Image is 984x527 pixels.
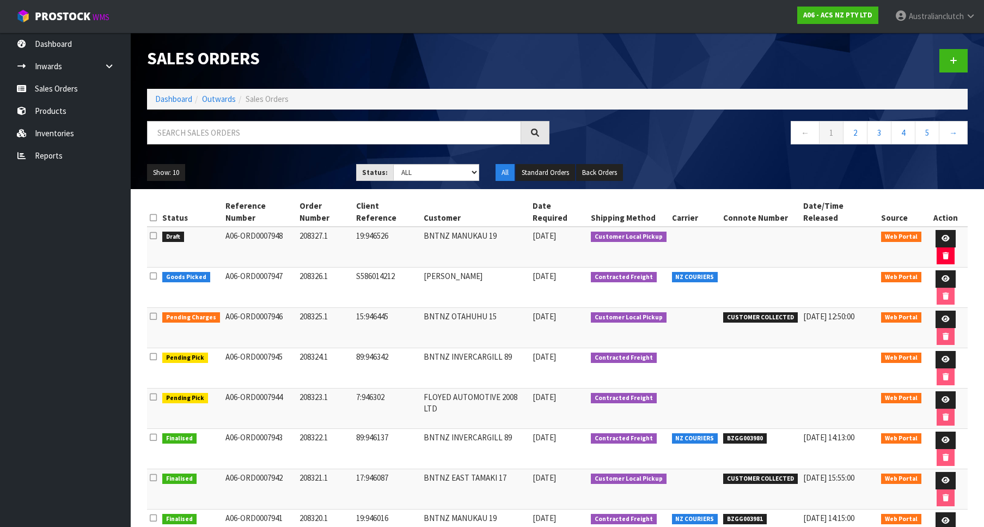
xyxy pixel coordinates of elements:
span: [DATE] [533,392,556,402]
span: BZGG003980 [723,433,767,444]
button: Show: 10 [147,164,185,181]
td: 208327.1 [297,227,353,268]
th: Client Reference [353,197,421,227]
td: A06-ORD0007942 [223,469,297,510]
span: Draft [162,232,184,243]
button: All [496,164,515,181]
span: ProStock [35,9,90,23]
span: NZ COURIERS [672,514,718,525]
strong: A06 - ACS NZ PTY LTD [803,10,872,20]
td: A06-ORD0007943 [223,429,297,469]
td: A06-ORD0007948 [223,227,297,268]
span: NZ COURIERS [672,272,718,283]
span: Web Portal [881,474,921,484]
small: WMS [93,12,109,22]
td: 15:946445 [353,308,421,348]
th: Source [878,197,924,227]
span: Contracted Freight [591,514,657,525]
th: Shipping Method [588,197,669,227]
td: BNTNZ EAST TAMAKI 17 [421,469,530,510]
td: BNTNZ INVERCARGILL 89 [421,348,530,389]
span: Contracted Freight [591,353,657,364]
a: → [939,121,968,144]
th: Carrier [669,197,721,227]
span: Customer Local Pickup [591,474,667,484]
th: Action [924,197,968,227]
td: 7:946302 [353,389,421,429]
a: Outwards [202,94,236,104]
span: Pending Charges [162,312,220,323]
h1: Sales Orders [147,49,549,68]
th: Status [160,197,223,227]
th: Order Number [297,197,353,227]
span: [DATE] 14:13:00 [803,432,854,443]
span: [DATE] 12:50:00 [803,311,854,322]
span: [DATE] 14:15:00 [803,513,854,523]
a: 1 [819,121,844,144]
a: Dashboard [155,94,192,104]
button: Back Orders [576,164,623,181]
span: Web Portal [881,232,921,243]
span: Web Portal [881,312,921,323]
td: FLOYED AUTOMOTIVE 2008 LTD [421,389,530,429]
a: 4 [891,121,915,144]
span: Contracted Freight [591,433,657,444]
span: NZ COURIERS [672,433,718,444]
td: S586014212 [353,268,421,308]
td: BNTNZ MANUKAU 19 [421,227,530,268]
th: Connote Number [720,197,800,227]
span: Web Portal [881,272,921,283]
span: Contracted Freight [591,393,657,404]
span: CUSTOMER COLLECTED [723,312,798,323]
span: Web Portal [881,433,921,444]
td: 208323.1 [297,389,353,429]
span: [DATE] [533,473,556,483]
th: Date Required [530,197,588,227]
span: [DATE] 15:55:00 [803,473,854,483]
td: A06-ORD0007944 [223,389,297,429]
span: [DATE] [533,311,556,322]
input: Search sales orders [147,121,521,144]
a: 2 [843,121,867,144]
a: ← [791,121,820,144]
td: 17:946087 [353,469,421,510]
td: 19:946526 [353,227,421,268]
span: [DATE] [533,513,556,523]
span: Australianclutch [909,11,964,21]
th: Customer [421,197,530,227]
nav: Page navigation [566,121,968,148]
td: A06-ORD0007945 [223,348,297,389]
span: [DATE] [533,231,556,241]
td: 89:946137 [353,429,421,469]
td: 208325.1 [297,308,353,348]
span: [DATE] [533,271,556,281]
th: Date/Time Released [800,197,879,227]
img: cube-alt.png [16,9,30,23]
span: BZGG003981 [723,514,767,525]
button: Standard Orders [516,164,575,181]
span: Finalised [162,514,197,525]
a: 5 [915,121,939,144]
span: [DATE] [533,432,556,443]
span: Web Portal [881,514,921,525]
span: Sales Orders [246,94,289,104]
td: [PERSON_NAME] [421,268,530,308]
span: Pending Pick [162,393,208,404]
th: Reference Number [223,197,297,227]
span: [DATE] [533,352,556,362]
span: Finalised [162,474,197,484]
span: Customer Local Pickup [591,312,667,323]
span: Web Portal [881,353,921,364]
td: BNTNZ INVERCARGILL 89 [421,429,530,469]
span: Goods Picked [162,272,210,283]
span: Pending Pick [162,353,208,364]
span: Contracted Freight [591,272,657,283]
a: 3 [867,121,891,144]
td: 208321.1 [297,469,353,510]
span: Web Portal [881,393,921,404]
td: A06-ORD0007946 [223,308,297,348]
strong: Status: [362,168,388,177]
td: 208324.1 [297,348,353,389]
span: Finalised [162,433,197,444]
span: Customer Local Pickup [591,232,667,243]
